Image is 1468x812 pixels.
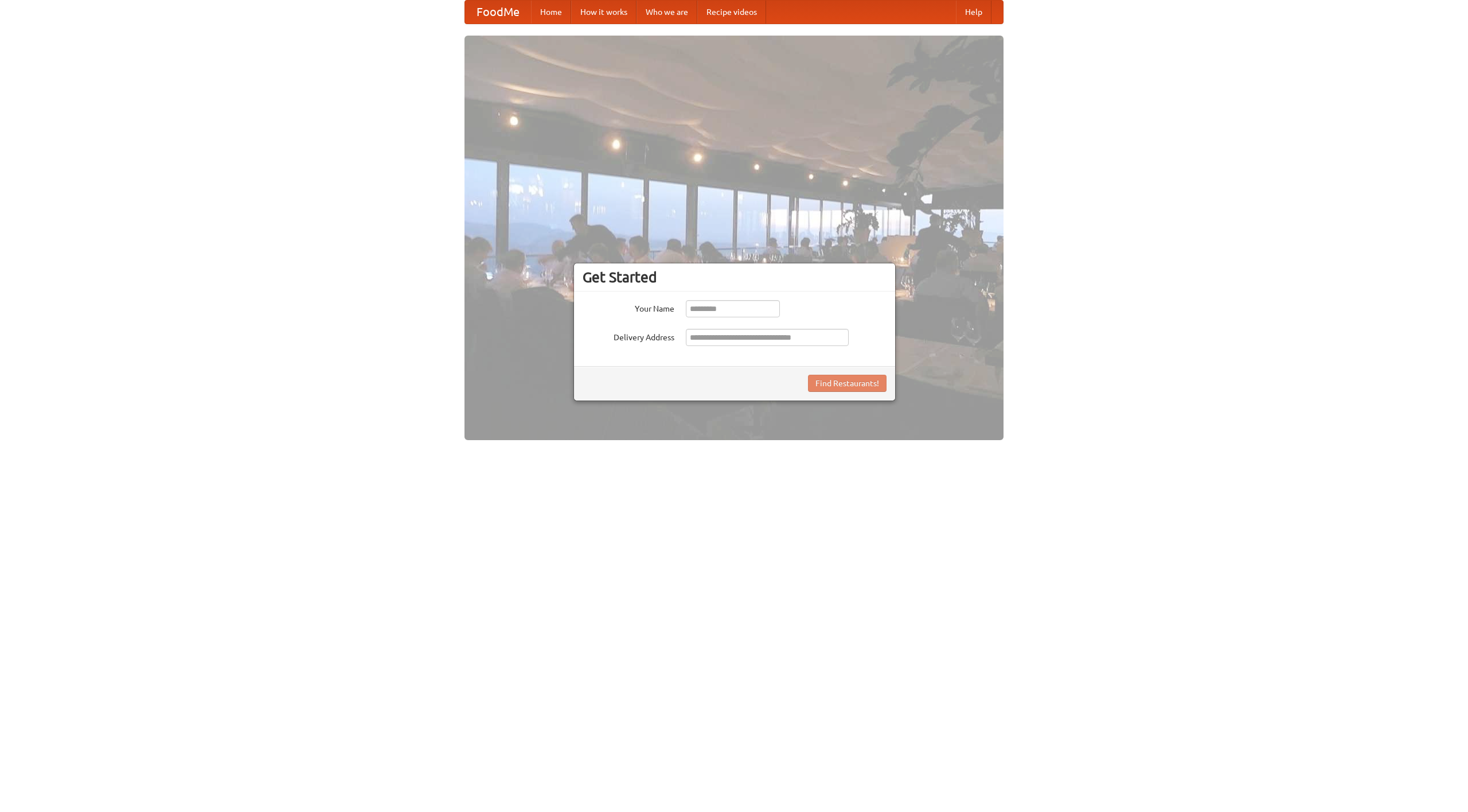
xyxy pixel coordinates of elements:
a: Help [956,1,991,24]
label: Delivery Address [583,329,674,343]
a: FoodMe [465,1,531,24]
a: Home [531,1,571,24]
a: How it works [571,1,637,24]
label: Your Name [583,300,674,314]
a: Who we are [637,1,697,24]
a: Recipe videos [697,1,766,24]
h3: Get Started [583,269,887,286]
button: Find Restaurants! [808,375,887,392]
